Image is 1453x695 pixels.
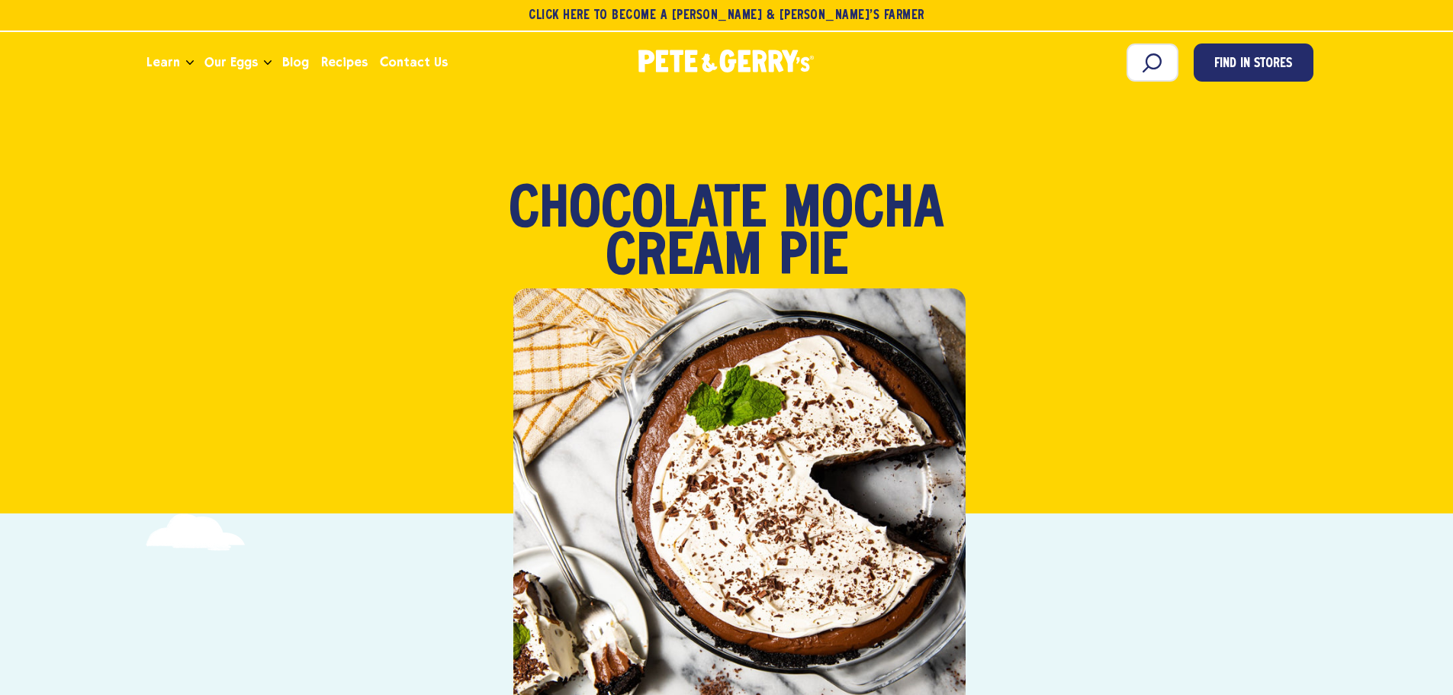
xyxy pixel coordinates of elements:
span: Mocha [783,188,944,235]
a: Our Eggs [198,42,264,83]
span: Pie [779,235,848,282]
span: Contact Us [380,53,448,72]
span: Blog [282,53,309,72]
button: Open the dropdown menu for Learn [186,60,194,66]
span: Learn [146,53,180,72]
input: Search [1127,43,1178,82]
span: Recipes [321,53,368,72]
a: Contact Us [374,42,454,83]
button: Open the dropdown menu for Our Eggs [264,60,272,66]
a: Recipes [315,42,374,83]
span: Our Eggs [204,53,258,72]
a: Find in Stores [1194,43,1313,82]
span: Cream [606,235,762,282]
a: Blog [276,42,315,83]
a: Learn [140,42,186,83]
span: Chocolate [509,188,767,235]
span: Find in Stores [1214,54,1292,75]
